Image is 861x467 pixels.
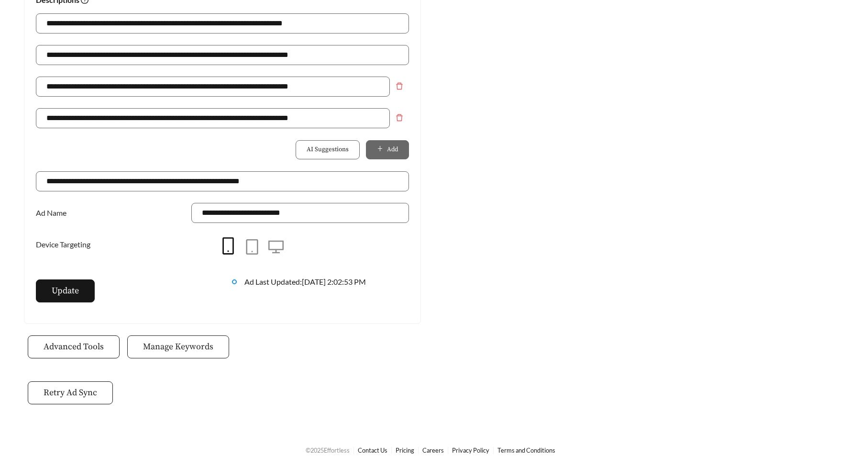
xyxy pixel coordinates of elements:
[191,203,409,223] input: Ad Name
[390,77,409,96] button: Remove field
[28,335,120,358] button: Advanced Tools
[36,279,95,302] button: Update
[306,446,350,454] span: © 2025 Effortless
[52,284,79,297] span: Update
[220,237,237,255] span: mobile
[127,335,229,358] button: Manage Keywords
[452,446,489,454] a: Privacy Policy
[44,340,104,353] span: Advanced Tools
[296,140,360,159] button: AI Suggestions
[366,140,409,159] button: plusAdd
[244,276,409,299] div: Ad Last Updated: [DATE] 2:02:53 PM
[497,446,555,454] a: Terms and Conditions
[36,171,409,191] input: Website
[390,108,409,127] button: Remove field
[240,235,264,259] button: tablet
[307,145,349,155] span: AI Suggestions
[244,239,260,255] span: tablet
[268,239,284,255] span: desktop
[28,381,113,404] button: Retry Ad Sync
[216,234,240,258] button: mobile
[143,340,213,353] span: Manage Keywords
[390,82,408,90] span: delete
[36,203,71,223] label: Ad Name
[36,234,95,255] label: Device Targeting
[358,446,387,454] a: Contact Us
[390,114,408,122] span: delete
[396,446,414,454] a: Pricing
[264,235,288,259] button: desktop
[422,446,444,454] a: Careers
[44,386,97,399] span: Retry Ad Sync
